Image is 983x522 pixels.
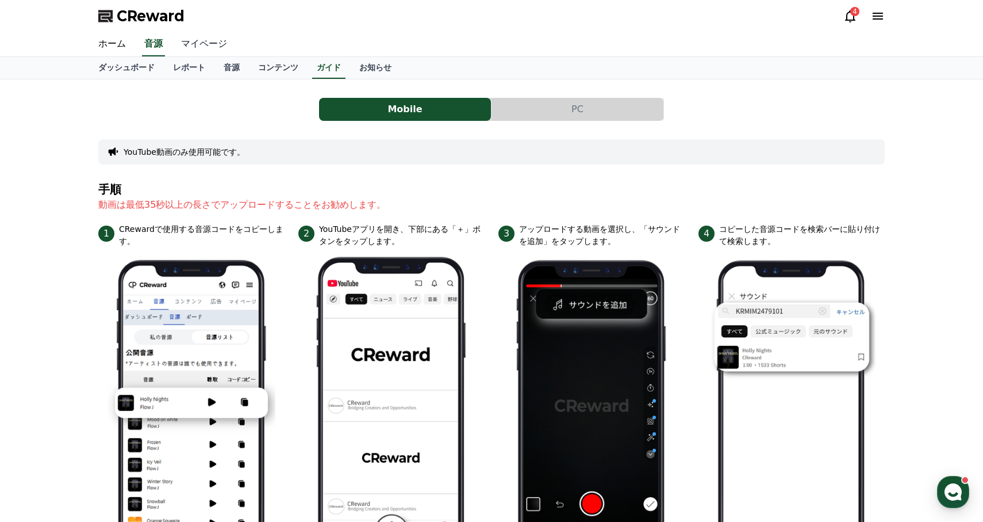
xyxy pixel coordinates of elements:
[312,57,345,79] a: ガイド
[98,198,885,212] p: 動画は最低35秒以上の長さでアップロードすることをお勧めします。
[89,57,164,79] a: ダッシュボード
[698,226,715,242] span: 4
[172,32,236,56] a: マイページ
[29,382,50,391] span: ホーム
[298,226,314,242] span: 2
[98,226,114,242] span: 1
[117,7,185,25] span: CReward
[850,7,859,16] div: 4
[3,365,76,394] a: ホーム
[498,226,514,242] span: 3
[98,183,885,196] h4: 手順
[214,57,249,79] a: 音源
[178,382,191,391] span: 設定
[98,383,126,392] span: チャット
[142,32,165,56] a: 音源
[843,9,857,23] a: 4
[76,365,148,394] a: チャット
[89,32,135,56] a: ホーム
[124,146,245,158] button: YouTube動画のみ使用可能です。
[119,223,285,247] p: CRewardで使用する音源コードをコピーします。
[98,7,185,25] a: CReward
[519,223,685,247] p: アップロードする動画を選択し、「サウンドを追加」をタップします。
[319,98,491,121] button: Mobile
[491,98,663,121] button: PC
[164,57,214,79] a: レポート
[148,365,221,394] a: 設定
[350,57,401,79] a: お知らせ
[719,223,885,247] p: コピーした音源コードを検索バーに貼り付けて検索します。
[249,57,308,79] a: コンテンツ
[319,223,485,247] p: YouTubeアプリを開き、下部にある「＋」ボタンをタップします。
[319,98,491,121] a: Mobile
